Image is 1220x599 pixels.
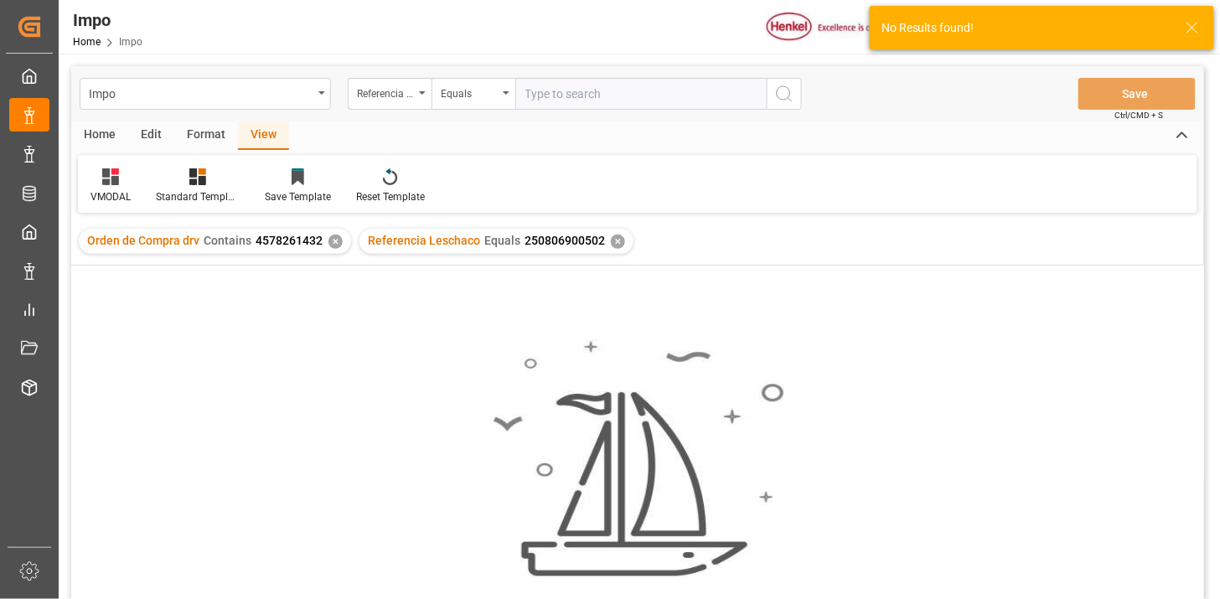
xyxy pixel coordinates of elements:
div: Save Template [265,189,331,204]
img: Henkel%20logo.jpg_1689854090.jpg [767,13,907,42]
div: No Results found! [881,19,1170,37]
div: Referencia Leschaco [357,82,414,101]
div: Reset Template [356,189,425,204]
div: Equals [441,82,498,101]
a: Home [73,36,101,48]
span: 250806900502 [525,234,605,247]
button: open menu [348,78,432,110]
span: Orden de Compra drv [87,234,199,247]
input: Type to search [515,78,767,110]
span: 4578261432 [256,234,323,247]
div: VMODAL [90,189,131,204]
span: Referencia Leschaco [368,234,480,247]
div: Home [71,121,128,150]
div: ✕ [611,235,625,249]
span: Equals [484,234,520,247]
div: Impo [89,82,313,103]
div: Format [174,121,238,150]
button: open menu [80,78,331,110]
span: Ctrl/CMD + S [1115,109,1164,121]
img: smooth_sailing.jpeg [491,339,784,579]
div: ✕ [328,235,343,249]
button: search button [767,78,802,110]
div: Edit [128,121,174,150]
span: Contains [204,234,251,247]
button: open menu [432,78,515,110]
div: Impo [73,8,142,33]
div: View [238,121,289,150]
div: Standard Templates [156,189,240,204]
button: Save [1078,78,1196,110]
